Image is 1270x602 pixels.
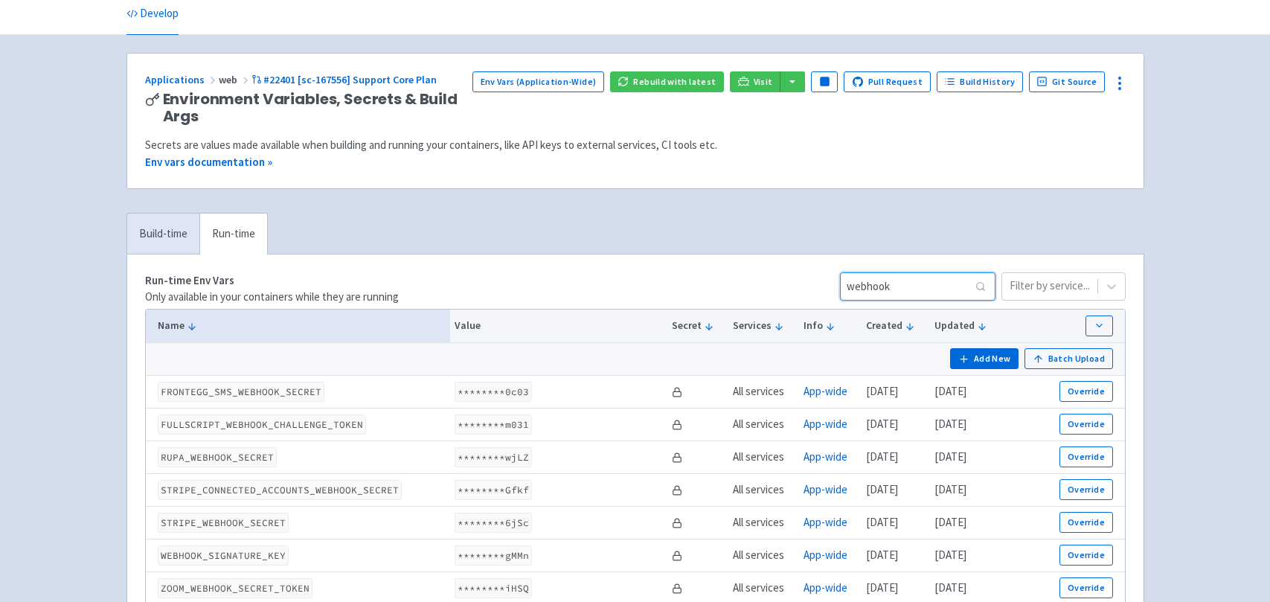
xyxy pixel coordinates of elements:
button: Pause [811,71,838,92]
a: Env Vars (Application-Wide) [472,71,604,92]
span: Environment Variables, Secrets & Build Args [163,91,461,125]
th: Value [450,310,667,343]
time: [DATE] [934,384,966,398]
a: Build History [937,71,1023,92]
a: App-wide [804,482,847,496]
a: App-wide [804,384,847,398]
button: Override [1059,545,1112,566]
time: [DATE] [934,417,966,431]
time: [DATE] [866,384,898,398]
code: FULLSCRIPT_WEBHOOK_CHALLENGE_TOKEN [158,414,366,435]
code: FRONTEGG_SMS_WEBHOOK_SECRET [158,382,324,402]
p: Only available in your containers while they are running [145,289,399,306]
time: [DATE] [934,482,966,496]
button: Add New [950,348,1019,369]
time: [DATE] [866,449,898,464]
code: WEBHOOK_SIGNATURE_KEY [158,545,289,566]
time: [DATE] [866,548,898,562]
a: Applications [145,73,219,86]
time: [DATE] [934,580,966,595]
code: ZOOM_WEBHOOK_SECRET_TOKEN [158,578,312,598]
time: [DATE] [866,580,898,595]
button: Info [804,318,856,333]
button: Services [733,318,795,333]
span: Visit [754,76,773,88]
time: [DATE] [866,417,898,431]
button: Override [1059,512,1112,533]
button: Override [1059,381,1112,402]
td: All services [728,408,800,441]
time: [DATE] [934,449,966,464]
a: Build-time [127,214,199,254]
button: Batch Upload [1024,348,1113,369]
button: Rebuild with latest [610,71,724,92]
a: Pull Request [844,71,931,92]
a: App-wide [804,548,847,562]
strong: Run-time Env Vars [145,273,234,287]
button: Override [1059,446,1112,467]
button: Secret [672,318,723,333]
code: STRIPE_WEBHOOK_SECRET [158,513,289,533]
td: All services [728,375,800,408]
td: All services [728,473,800,506]
time: [DATE] [934,548,966,562]
a: Run-time [199,214,267,254]
a: #22401 [sc-167556] Support Core Plan [251,73,440,86]
time: [DATE] [866,482,898,496]
a: App-wide [804,449,847,464]
a: Env vars documentation » [145,155,272,169]
a: App-wide [804,580,847,595]
button: Updated [934,318,998,333]
button: Created [866,318,925,333]
td: All services [728,441,800,473]
button: Name [158,318,446,333]
a: App-wide [804,417,847,431]
span: web [219,73,251,86]
td: All services [728,539,800,571]
div: Secrets are values made available when building and running your containers, like API keys to ext... [145,137,1126,154]
td: All services [728,506,800,539]
time: [DATE] [934,515,966,529]
code: STRIPE_CONNECTED_ACCOUNTS_WEBHOOK_SECRET [158,480,402,500]
button: Override [1059,577,1112,598]
code: RUPA_WEBHOOK_SECRET [158,447,277,467]
button: Override [1059,414,1112,435]
time: [DATE] [866,515,898,529]
input: Filter... [840,272,995,301]
button: Override [1059,479,1112,500]
a: Git Source [1029,71,1106,92]
a: App-wide [804,515,847,529]
a: Visit [730,71,780,92]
